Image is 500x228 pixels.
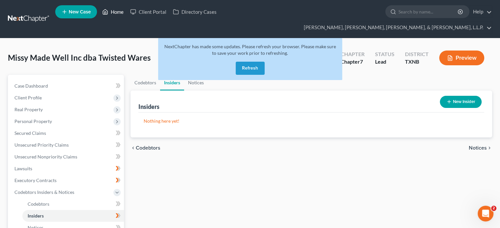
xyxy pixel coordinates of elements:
button: chevron_left Codebtors [131,145,160,151]
span: 2 [491,206,496,211]
button: New Insider [440,96,482,108]
span: Secured Claims [14,130,46,136]
a: Unsecured Nonpriority Claims [9,151,124,163]
div: Chapter [341,51,365,58]
span: Client Profile [14,95,42,100]
a: Insiders [22,210,124,222]
span: Real Property [14,107,43,112]
span: Insiders [28,213,44,218]
button: Refresh [236,62,265,75]
span: Missy Made Well Inc dba Twisted Wares [8,53,151,62]
button: Notices chevron_right [469,145,492,151]
p: Nothing here yet! [144,118,479,124]
a: Lawsuits [9,163,124,175]
div: Chapter [341,58,365,66]
a: Executory Contracts [9,175,124,186]
span: Lawsuits [14,166,32,171]
div: District [405,51,429,58]
a: Help [470,6,492,18]
span: Unsecured Nonpriority Claims [14,154,77,159]
div: Lead [375,58,394,66]
span: Codebtors Insiders & Notices [14,189,74,195]
i: chevron_left [131,145,136,151]
span: Case Dashboard [14,83,48,89]
div: Status [375,51,394,58]
i: chevron_right [487,145,492,151]
a: Unsecured Priority Claims [9,139,124,151]
span: NextChapter has made some updates. Please refresh your browser. Please make sure to save your wor... [164,44,336,56]
span: Personal Property [14,118,52,124]
span: Codebtors [28,201,49,207]
input: Search by name... [398,6,459,18]
a: Secured Claims [9,127,124,139]
span: 7 [360,58,363,65]
span: New Case [69,10,91,14]
a: Codebtors [22,198,124,210]
a: Case Dashboard [9,80,124,92]
span: Executory Contracts [14,177,57,183]
button: Preview [439,51,484,65]
a: [PERSON_NAME], [PERSON_NAME], [PERSON_NAME], & [PERSON_NAME], L.L.P. [300,22,492,33]
div: TXNB [405,58,429,66]
span: Unsecured Priority Claims [14,142,69,148]
span: Notices [469,145,487,151]
a: Directory Cases [170,6,220,18]
a: Home [99,6,127,18]
span: Codebtors [136,145,160,151]
a: Codebtors [131,75,160,91]
a: Client Portal [127,6,170,18]
iframe: Intercom live chat [478,206,493,221]
div: Insiders [138,103,159,111]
